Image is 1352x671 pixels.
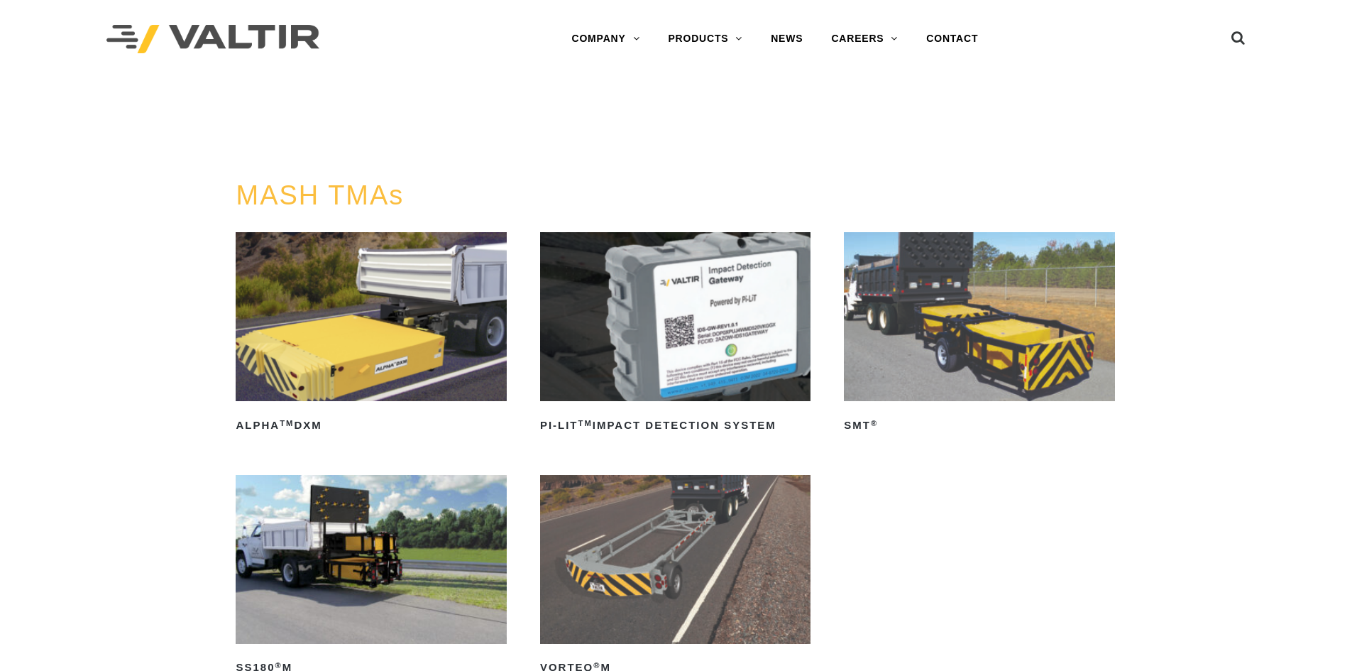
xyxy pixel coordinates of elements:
a: MASH TMAs [236,180,404,210]
a: COMPANY [557,25,654,53]
sup: ® [871,419,878,427]
h2: PI-LIT Impact Detection System [540,414,810,437]
a: PRODUCTS [654,25,757,53]
img: Valtir [106,25,319,54]
a: PI-LITTMImpact Detection System [540,232,810,437]
a: ALPHATMDXM [236,232,506,437]
h2: ALPHA DXM [236,414,506,437]
sup: ® [275,661,282,670]
a: CONTACT [912,25,992,53]
sup: ® [593,661,600,670]
a: NEWS [757,25,817,53]
h2: SMT [844,414,1114,437]
sup: TM [578,419,593,427]
a: SMT® [844,232,1114,437]
a: CAREERS [817,25,912,53]
sup: TM [280,419,294,427]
